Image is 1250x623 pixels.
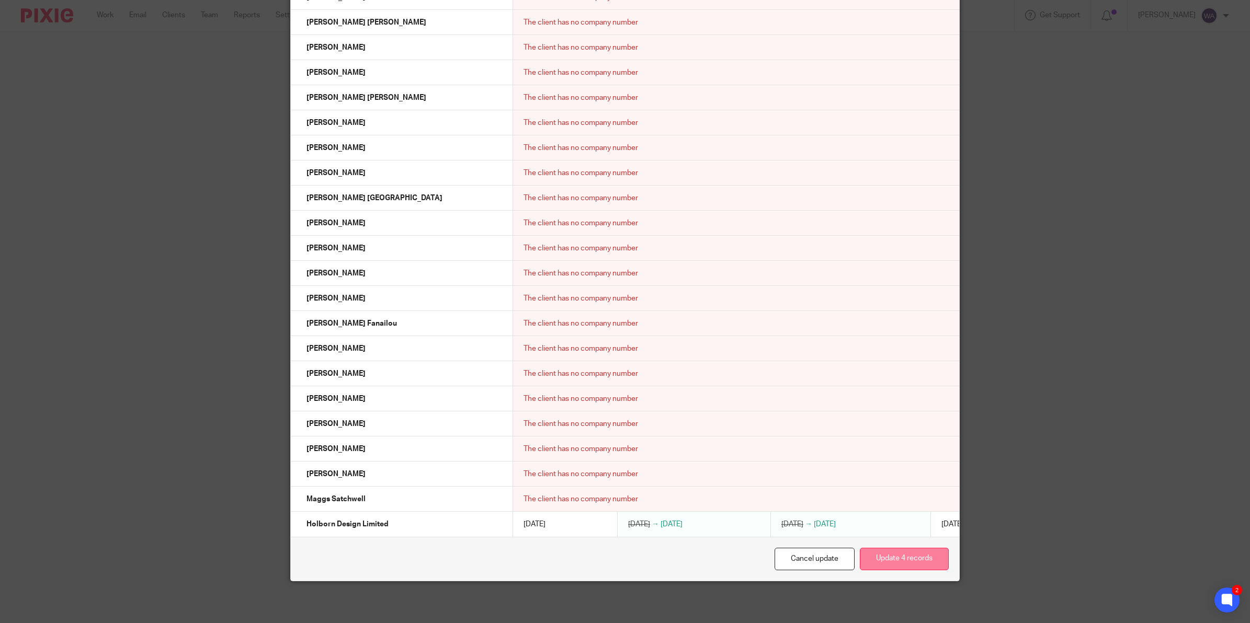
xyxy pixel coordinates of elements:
td: [PERSON_NAME] [GEOGRAPHIC_DATA] [291,186,513,211]
span: [DATE] [814,521,836,528]
td: [PERSON_NAME] [PERSON_NAME] [291,10,513,35]
td: The client has no company number [513,336,1158,361]
td: The client has no company number [513,436,1158,462]
span: → [805,521,812,528]
td: [PERSON_NAME] [291,35,513,60]
td: Holborn Design Limited [291,512,513,537]
td: The client has no company number [513,60,1158,85]
span: [DATE] [941,521,963,528]
button: Update 4 records [860,548,949,570]
td: Maggs Satchwell [291,487,513,512]
td: The client has no company number [513,236,1158,261]
td: The client has no company number [513,110,1158,135]
td: [PERSON_NAME] [291,110,513,135]
td: [PERSON_NAME] Fanailou [291,311,513,336]
span: [DATE] [781,521,803,528]
td: [PERSON_NAME] [291,386,513,411]
td: [PERSON_NAME] [291,286,513,311]
td: The client has no company number [513,487,1158,512]
td: The client has no company number [513,361,1158,386]
td: The client has no company number [513,160,1158,186]
td: [PERSON_NAME] [291,60,513,85]
td: [PERSON_NAME] [291,236,513,261]
td: [PERSON_NAME] [291,462,513,487]
td: The client has no company number [513,261,1158,286]
td: The client has no company number [513,186,1158,211]
a: Cancel update [775,548,855,570]
span: → [652,521,659,528]
td: The client has no company number [513,10,1158,35]
td: [PERSON_NAME] [291,211,513,236]
td: [PERSON_NAME] [291,336,513,361]
td: The client has no company number [513,386,1158,411]
div: 2 [1232,585,1242,595]
td: The client has no company number [513,85,1158,110]
td: The client has no company number [513,311,1158,336]
td: [PERSON_NAME] [291,361,513,386]
td: The client has no company number [513,462,1158,487]
td: [PERSON_NAME] [PERSON_NAME] [291,85,513,110]
td: [PERSON_NAME] [291,411,513,436]
td: [PERSON_NAME] [291,261,513,286]
td: The client has no company number [513,286,1158,311]
span: [DATE] [628,521,650,528]
td: The client has no company number [513,35,1158,60]
span: [DATE] [661,521,683,528]
td: The client has no company number [513,411,1158,436]
td: The client has no company number [513,135,1158,160]
td: [PERSON_NAME] [291,436,513,462]
td: The client has no company number [513,211,1158,236]
td: [PERSON_NAME] [291,160,513,186]
td: [PERSON_NAME] [291,135,513,160]
span: [DATE] [524,521,546,528]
